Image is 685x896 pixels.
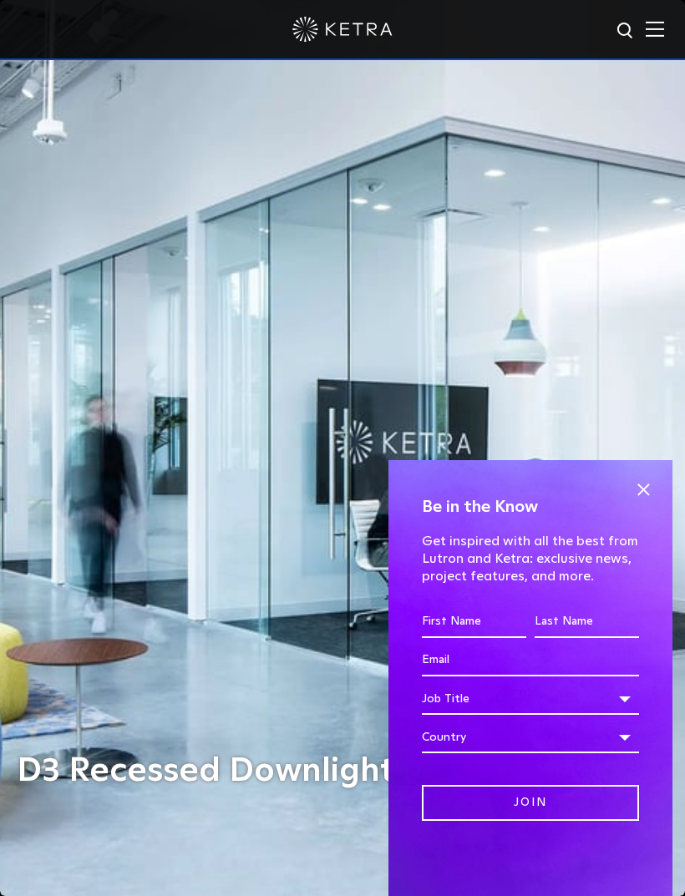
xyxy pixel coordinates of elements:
[646,21,664,37] img: Hamburger%20Nav.svg
[422,785,639,821] input: Join
[535,606,639,638] input: Last Name
[422,683,639,715] div: Job Title
[17,752,394,789] h1: D3 Recessed Downlight
[422,645,639,676] input: Email
[422,533,639,585] p: Get inspired with all the best from Lutron and Ketra: exclusive news, project features, and more.
[292,17,393,42] img: ketra-logo-2019-white
[422,721,639,753] div: Country
[422,494,639,520] h4: Be in the Know
[616,21,637,42] img: search icon
[422,606,526,638] input: First Name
